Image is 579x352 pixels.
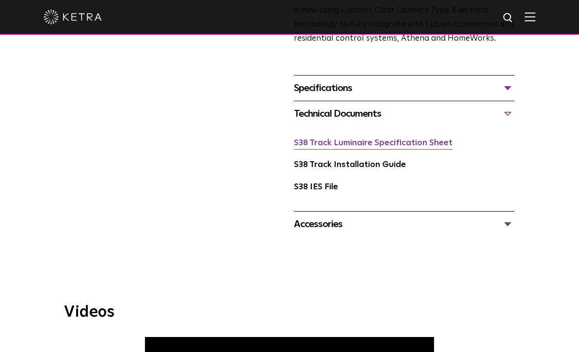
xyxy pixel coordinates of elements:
[294,161,406,169] a: S38 Track Installation Guide
[294,106,515,122] div: Technical Documents
[294,80,515,96] div: Specifications
[525,12,535,21] img: Hamburger%20Nav.svg
[294,183,338,191] a: S38 IES File
[44,10,102,24] img: ketra-logo-2019-white
[64,305,515,320] h3: Videos
[294,139,452,147] a: S38 Track Luminaire Specification Sheet
[502,12,515,24] img: search icon
[294,216,515,232] div: Accessories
